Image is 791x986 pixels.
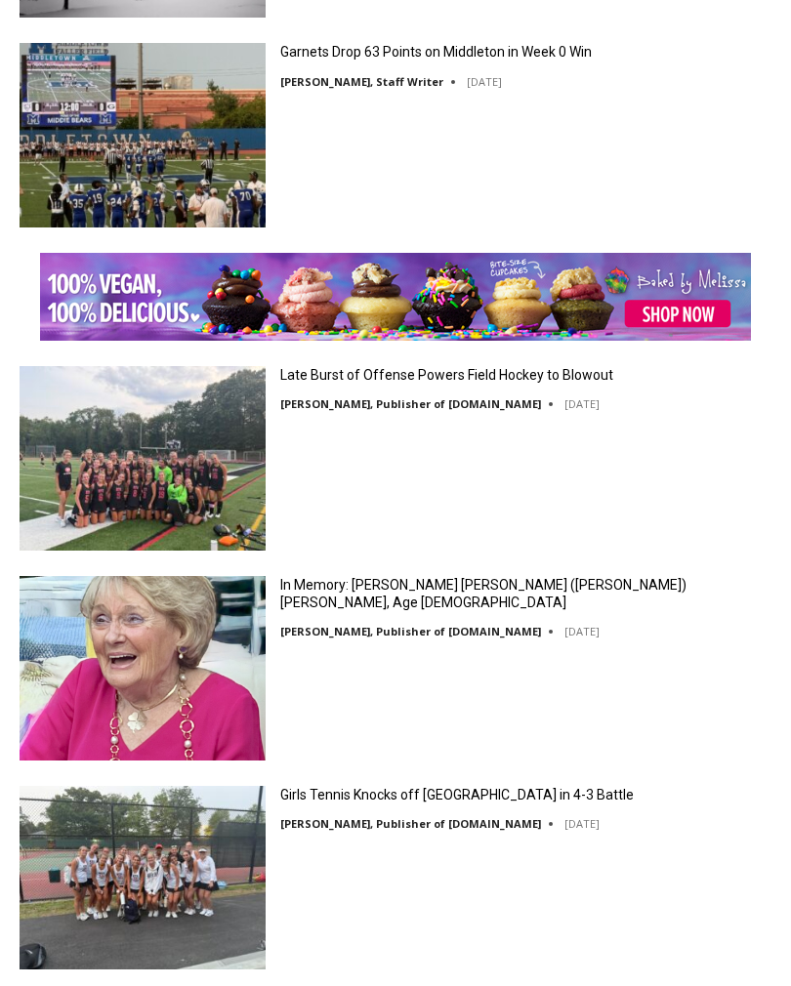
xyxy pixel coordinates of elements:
[20,576,266,760] img: In Memory: Maureen Catherine (Devlin) Koecheler, Age 83
[20,366,266,551] img: Late Burst of Offense Powers Field Hockey to Blowout
[564,396,600,411] time: [DATE]
[20,43,266,227] img: Garnets Drop 63 Points on Middleton in Week 0 Win
[280,786,634,803] a: Girls Tennis Knocks off [GEOGRAPHIC_DATA] in 4-3 Battle
[280,816,541,831] a: [PERSON_NAME], Publisher of [DOMAIN_NAME]
[280,396,541,411] a: [PERSON_NAME], Publisher of [DOMAIN_NAME]
[6,201,191,275] span: Open Tues. - Sun. [PHONE_NUMBER]
[280,576,771,611] a: In Memory: [PERSON_NAME] [PERSON_NAME] ([PERSON_NAME]) [PERSON_NAME], Age [DEMOGRAPHIC_DATA]
[1,196,196,243] a: Open Tues. - Sun. [PHONE_NUMBER]
[280,74,443,89] a: [PERSON_NAME], Staff Writer
[467,74,502,89] time: [DATE]
[20,786,266,970] img: Girls Tennis Knocks off Mamaroneck in 4-3 Battle
[280,366,613,384] a: Late Burst of Offense Powers Field Hockey to Blowout
[40,253,751,341] img: Baked by Melissa
[280,43,592,61] a: Garnets Drop 63 Points on Middleton in Week 0 Win
[564,624,600,638] time: [DATE]
[201,122,287,233] div: "the precise, almost orchestrated movements of cutting and assembling sushi and [PERSON_NAME] mak...
[280,624,541,638] a: [PERSON_NAME], Publisher of [DOMAIN_NAME]
[564,816,600,831] time: [DATE]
